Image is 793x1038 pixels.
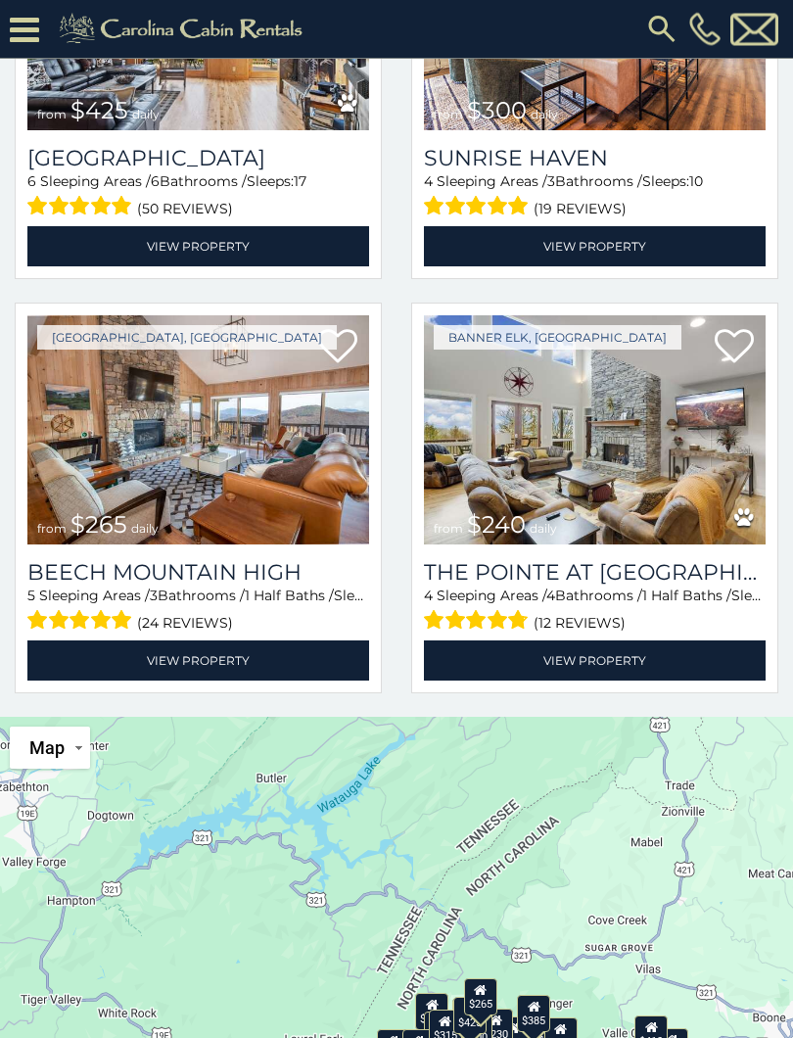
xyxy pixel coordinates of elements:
span: 4 [546,588,555,605]
a: [GEOGRAPHIC_DATA], [GEOGRAPHIC_DATA] [37,326,337,351]
img: Beech Mountain High [27,316,369,545]
h3: Pinecone Manor [27,146,369,172]
div: Sleeping Areas / Bathrooms / Sleeps: [424,587,766,637]
a: [PHONE_NUMBER] [684,13,725,46]
span: 4 [424,588,433,605]
span: Map [29,738,65,759]
span: from [37,108,67,122]
a: The Pointe at [GEOGRAPHIC_DATA] [424,560,766,587]
span: 1 Half Baths / [245,588,334,605]
span: 6 [151,173,160,191]
a: Add to favorites [318,328,357,369]
div: Sleeping Areas / Bathrooms / Sleeps: [27,587,369,637]
span: daily [530,522,557,537]
span: (19 reviews) [534,197,627,222]
img: The Pointe at North View [424,316,766,545]
a: View Property [424,227,766,267]
span: $425 [70,97,128,125]
span: from [37,522,67,537]
a: View Property [27,641,369,682]
span: from [434,522,463,537]
img: Khaki-logo.png [49,10,319,49]
span: $240 [467,511,526,540]
button: Change map style [10,728,90,770]
a: The Pointe at North View from $240 daily [424,316,766,545]
div: Sleeping Areas / Bathrooms / Sleeps: [424,172,766,222]
span: 17 [294,173,306,191]
a: Add to favorites [715,328,754,369]
span: 3 [547,173,555,191]
span: 5 [27,588,35,605]
a: [GEOGRAPHIC_DATA] [27,146,369,172]
div: $265 [464,979,497,1016]
span: daily [531,108,558,122]
span: 1 Half Baths / [642,588,731,605]
div: $425 [453,998,487,1035]
div: $385 [517,996,550,1033]
span: from [434,108,463,122]
span: 10 [689,173,703,191]
h3: The Pointe at North View [424,560,766,587]
a: Sunrise Haven [424,146,766,172]
div: $720 [415,994,448,1031]
span: daily [131,522,159,537]
span: 3 [150,588,158,605]
a: View Property [27,227,369,267]
span: (50 reviews) [137,197,233,222]
span: daily [132,108,160,122]
span: $265 [70,511,127,540]
div: Sleeping Areas / Bathrooms / Sleeps: [27,172,369,222]
span: (24 reviews) [137,611,233,637]
span: (12 reviews) [534,611,626,637]
span: $300 [467,97,527,125]
span: 4 [424,173,433,191]
a: Beech Mountain High from $265 daily [27,316,369,545]
span: 6 [27,173,36,191]
img: search-regular.svg [644,12,679,47]
a: View Property [424,641,766,682]
a: Beech Mountain High [27,560,369,587]
a: Banner Elk, [GEOGRAPHIC_DATA] [434,326,681,351]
